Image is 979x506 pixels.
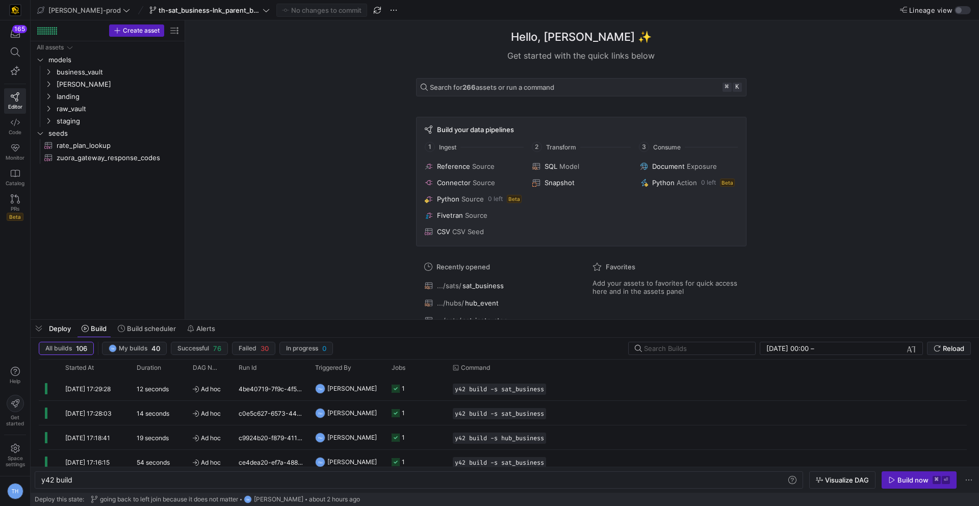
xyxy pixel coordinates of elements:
button: SQLModel [530,160,632,172]
span: Ad hoc [193,426,226,450]
input: End datetime [816,344,883,352]
span: Favorites [606,263,635,271]
button: Failed30 [232,342,275,355]
button: Create asset [109,24,164,37]
span: rate_plan_lookup​​​​​​ [57,140,169,151]
y42-duration: 12 seconds [137,385,169,393]
span: Visualize DAG [825,476,869,484]
div: TH [315,384,325,394]
span: [DATE] 17:16:15 [65,459,110,466]
span: In progress [286,345,318,352]
span: Beta [720,179,735,187]
span: Deploy [49,324,71,333]
div: Press SPACE to select this row. [35,103,181,115]
span: Add your assets to favorites for quick access here and in the assets panel [592,279,738,295]
span: SQL [545,162,557,170]
button: Search for266assets or run a command⌘k [416,78,746,96]
button: THMy builds40 [102,342,167,355]
button: Snapshot [530,176,632,189]
span: Successful [177,345,209,352]
span: Reload [943,344,964,352]
span: Editor [8,104,22,110]
span: DAG Name [193,364,219,371]
span: Python [437,195,459,203]
span: .../sats/ [437,282,461,290]
span: [PERSON_NAME] [254,496,303,503]
span: raw_vault [57,103,179,115]
strong: 266 [462,83,476,91]
span: Document [652,162,685,170]
div: Get started with the quick links below [416,49,746,62]
span: Build [91,324,107,333]
button: going back to left join because it does not matterTH[PERSON_NAME]about 2 hours ago [88,493,363,506]
span: My builds [119,345,147,352]
span: CSV Seed [452,227,484,236]
span: business_vault [57,66,179,78]
span: hub_event [465,299,499,307]
button: TH [4,480,26,502]
div: All assets [37,44,64,51]
div: Press SPACE to select this row. [35,151,181,164]
div: Press SPACE to select this row. [35,115,181,127]
y42-duration: 14 seconds [137,410,169,417]
span: 0 [322,344,326,352]
span: [PERSON_NAME] [327,401,377,425]
span: Space settings [6,455,25,467]
span: models [48,54,179,66]
div: 4be40719-7f9c-4f59-ac3c-3dc6497dba51 [233,376,309,400]
a: Monitor [4,139,26,165]
span: [PERSON_NAME] [327,425,377,449]
span: [DATE] 17:29:28 [65,385,111,393]
span: Action [677,179,697,187]
span: going back to left join because it does not matter [100,496,238,503]
span: .../sats/ [437,316,461,324]
span: sat_instructor [462,316,506,324]
button: Reload [927,342,971,355]
span: Source [472,162,495,170]
span: y42 build -s hub_business [455,435,544,442]
div: 1 [402,450,405,474]
span: Build your data pipelines [437,125,514,134]
div: 1 [402,425,405,449]
span: Failed [239,345,256,352]
a: Code [4,114,26,139]
span: .../hubs/ [437,299,464,307]
span: Monitor [6,155,24,161]
span: y42 build -s sat_business [455,386,544,393]
span: [PERSON_NAME] [327,450,377,474]
span: Model [559,162,579,170]
span: zuora_gateway_response_codes​​​​​​ [57,152,169,164]
span: seeds [48,128,179,139]
span: 30 [261,344,269,352]
div: c0e5c627-6573-4418-82d9-1b91897471fc [233,401,309,425]
kbd: ⌘ [933,476,941,484]
button: Getstarted [4,391,26,431]
h1: Hello, [PERSON_NAME] ✨ [511,29,652,45]
span: Command [461,364,490,371]
span: Code [9,129,21,135]
div: Press SPACE to select this row. [35,66,181,78]
span: [DATE] 17:28:03 [65,410,112,417]
a: zuora_gateway_response_codes​​​​​​ [35,151,181,164]
input: Start datetime [766,344,809,352]
span: CSV [437,227,450,236]
button: All builds106 [39,342,94,355]
span: Source [473,179,495,187]
button: Alerts [183,320,220,337]
span: Deploy this state: [35,496,84,503]
span: y42 build -s sat_business [455,459,544,466]
span: Started At [65,364,94,371]
span: Lineage view [909,6,952,14]
span: y42 build [41,475,72,484]
div: TH [7,483,23,499]
span: Source [461,195,484,203]
div: TH [315,433,325,443]
button: ReferenceSource [423,160,524,172]
a: PRsBeta [4,190,26,225]
y42-duration: 19 seconds [137,434,169,442]
button: Visualize DAG [809,471,875,489]
button: .../sats/sat_business [422,279,572,292]
button: DocumentExposure [638,160,739,172]
button: Build scheduler [113,320,181,337]
div: Press SPACE to select this row. [35,90,181,103]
